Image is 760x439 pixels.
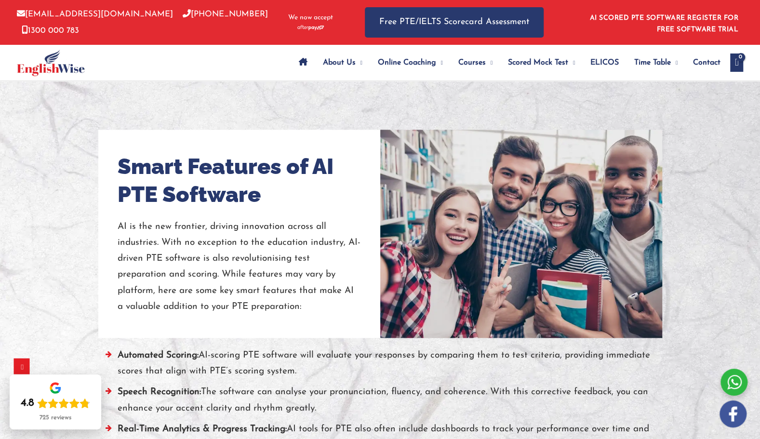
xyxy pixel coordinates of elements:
[590,14,739,33] a: AI SCORED PTE SOFTWARE REGISTER FOR FREE SOFTWARE TRIAL
[183,10,268,18] a: [PHONE_NUMBER]
[486,46,493,80] span: Menu Toggle
[568,46,575,80] span: Menu Toggle
[323,46,356,80] span: About Us
[106,347,655,385] li: AI-scoring PTE software will evaluate your responses by comparing them to test criteria, providin...
[17,10,173,18] a: [EMAIL_ADDRESS][DOMAIN_NAME]
[22,27,79,35] a: 1300 000 783
[720,400,747,427] img: white-facebook.png
[118,425,287,434] strong: Real-Time Analytics & Progress Tracking:
[118,387,201,397] strong: Speech Recognition:
[730,53,743,72] a: View Shopping Cart, empty
[297,25,324,30] img: Afterpay-Logo
[590,46,619,80] span: ELICOS
[634,46,671,80] span: Time Table
[106,384,655,421] li: The software can analyse your pronunciation, fluency, and coherence. With this corrective feedbac...
[436,46,443,80] span: Menu Toggle
[584,7,743,38] aside: Header Widget 1
[458,46,486,80] span: Courses
[118,153,361,209] h2: Smart Features of AI PTE Software
[500,46,583,80] a: Scored Mock TestMenu Toggle
[685,46,720,80] a: Contact
[365,7,544,38] a: Free PTE/IELTS Scorecard Assessment
[671,46,678,80] span: Menu Toggle
[291,46,721,80] nav: Site Navigation: Main Menu
[288,13,333,23] span: We now accept
[693,46,720,80] span: Contact
[17,50,85,76] img: cropped-ew-logo
[118,351,199,360] strong: Automated Scoring:
[40,414,71,422] div: 725 reviews
[356,46,362,80] span: Menu Toggle
[315,46,370,80] a: About UsMenu Toggle
[508,46,568,80] span: Scored Mock Test
[378,46,436,80] span: Online Coaching
[21,397,90,410] div: Rating: 4.8 out of 5
[21,397,34,410] div: 4.8
[451,46,500,80] a: CoursesMenu Toggle
[370,46,451,80] a: Online CoachingMenu Toggle
[118,219,361,315] p: AI is the new frontier, driving innovation across all industries. With no exception to the educat...
[627,46,685,80] a: Time TableMenu Toggle
[583,46,627,80] a: ELICOS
